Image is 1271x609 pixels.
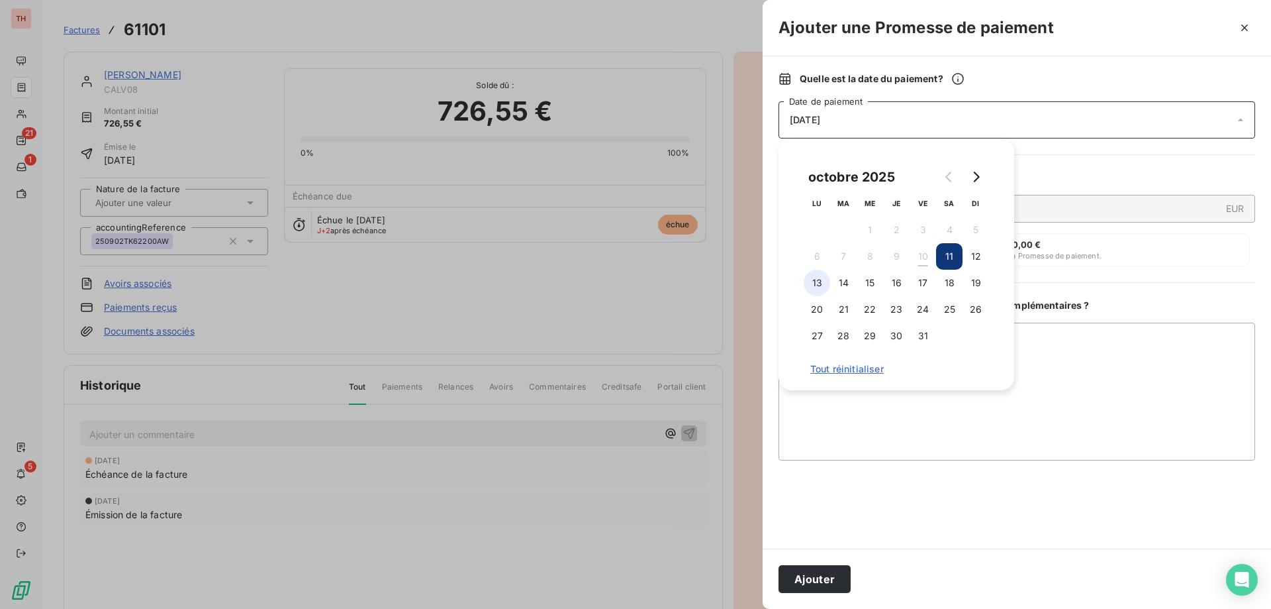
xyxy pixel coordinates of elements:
span: 0,00 € [1012,239,1041,250]
button: 10 [910,243,936,270]
button: Go to previous month [936,164,963,190]
button: 5 [963,217,989,243]
button: 15 [857,270,883,296]
button: 6 [804,243,830,270]
th: mercredi [857,190,883,217]
span: [DATE] [790,115,820,125]
button: 9 [883,243,910,270]
button: 21 [830,296,857,323]
button: 31 [910,323,936,349]
th: mardi [830,190,857,217]
button: 2 [883,217,910,243]
button: 19 [963,270,989,296]
button: 29 [857,323,883,349]
button: 22 [857,296,883,323]
th: jeudi [883,190,910,217]
button: 12 [963,243,989,270]
button: 7 [830,243,857,270]
th: dimanche [963,190,989,217]
th: samedi [936,190,963,217]
button: 17 [910,270,936,296]
button: 26 [963,296,989,323]
button: 24 [910,296,936,323]
div: octobre 2025 [804,166,900,188]
button: 23 [883,296,910,323]
button: 16 [883,270,910,296]
div: Open Intercom Messenger [1226,564,1258,596]
th: vendredi [910,190,936,217]
button: 8 [857,243,883,270]
button: Go to next month [963,164,989,190]
button: 28 [830,323,857,349]
button: 20 [804,296,830,323]
button: 25 [936,296,963,323]
button: 30 [883,323,910,349]
h3: Ajouter une Promesse de paiement [778,16,1054,40]
button: 4 [936,217,963,243]
button: Ajouter [778,565,851,593]
button: 1 [857,217,883,243]
button: 11 [936,243,963,270]
button: 14 [830,270,857,296]
button: 3 [910,217,936,243]
span: Quelle est la date du paiement ? [800,72,965,85]
span: Tout réinitialiser [810,364,982,374]
button: 27 [804,323,830,349]
th: lundi [804,190,830,217]
button: 18 [936,270,963,296]
button: 13 [804,270,830,296]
